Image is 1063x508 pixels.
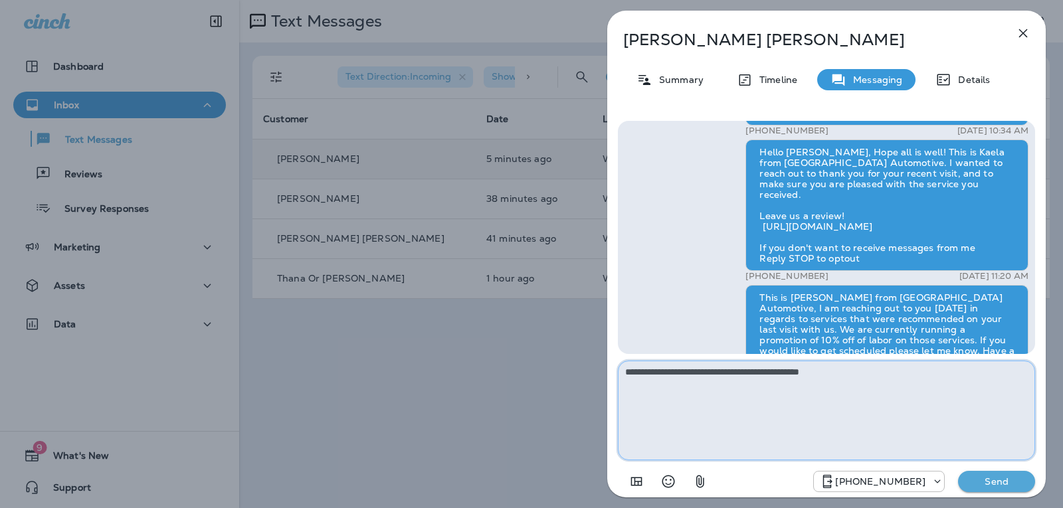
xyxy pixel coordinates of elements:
[958,471,1035,492] button: Send
[951,74,990,85] p: Details
[745,285,1028,374] div: This is [PERSON_NAME] from [GEOGRAPHIC_DATA] Automotive, I am reaching out to you [DATE] in regar...
[745,139,1028,271] div: Hello [PERSON_NAME], Hope all is well! This is Kaela from [GEOGRAPHIC_DATA] Automotive. I wanted ...
[957,126,1028,136] p: [DATE] 10:34 AM
[753,74,797,85] p: Timeline
[655,468,682,495] button: Select an emoji
[814,473,944,489] div: +1 (813) 497-4455
[745,271,828,282] p: [PHONE_NUMBER]
[652,74,704,85] p: Summary
[969,475,1024,487] p: Send
[745,126,828,136] p: [PHONE_NUMBER]
[959,271,1028,282] p: [DATE] 11:20 AM
[623,31,986,49] p: [PERSON_NAME] [PERSON_NAME]
[835,476,925,487] p: [PHONE_NUMBER]
[623,468,650,495] button: Add in a premade template
[846,74,902,85] p: Messaging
